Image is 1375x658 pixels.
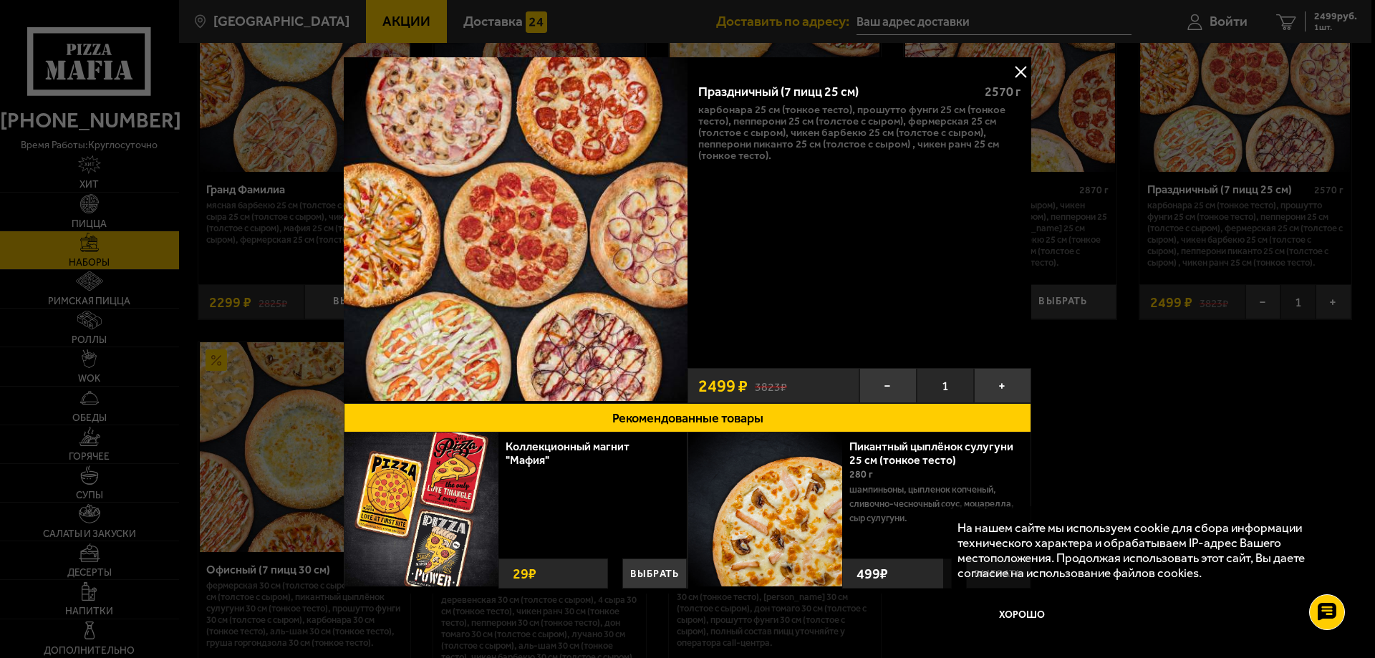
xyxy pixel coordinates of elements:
button: − [859,368,917,403]
button: + [974,368,1031,403]
p: На нашем сайте мы используем cookie для сбора информации технического характера и обрабатываем IP... [957,521,1333,580]
span: 2499 ₽ [698,377,748,395]
a: Пикантный цыплёнок сулугуни 25 см (тонкое тесто) [849,440,1013,467]
div: Праздничный (7 пицц 25 см) [698,84,973,100]
strong: 499 ₽ [853,559,892,588]
span: 1 [917,368,974,403]
button: Хорошо [957,594,1086,637]
span: 2570 г [985,84,1021,100]
a: Коллекционный магнит "Мафия" [506,440,629,467]
s: 3823 ₽ [755,378,787,393]
span: 280 г [849,468,873,480]
p: Карбонара 25 см (тонкое тесто), Прошутто Фунги 25 см (тонкое тесто), Пепперони 25 см (толстое с с... [698,104,1021,161]
strong: 29 ₽ [509,559,540,588]
button: Выбрать [622,558,687,589]
img: Праздничный (7 пицц 25 см) [344,57,687,401]
button: Рекомендованные товары [344,403,1031,432]
p: шампиньоны, цыпленок копченый, сливочно-чесночный соус, моцарелла, сыр сулугуни. [849,483,1020,526]
a: Праздничный (7 пицц 25 см) [344,57,687,403]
